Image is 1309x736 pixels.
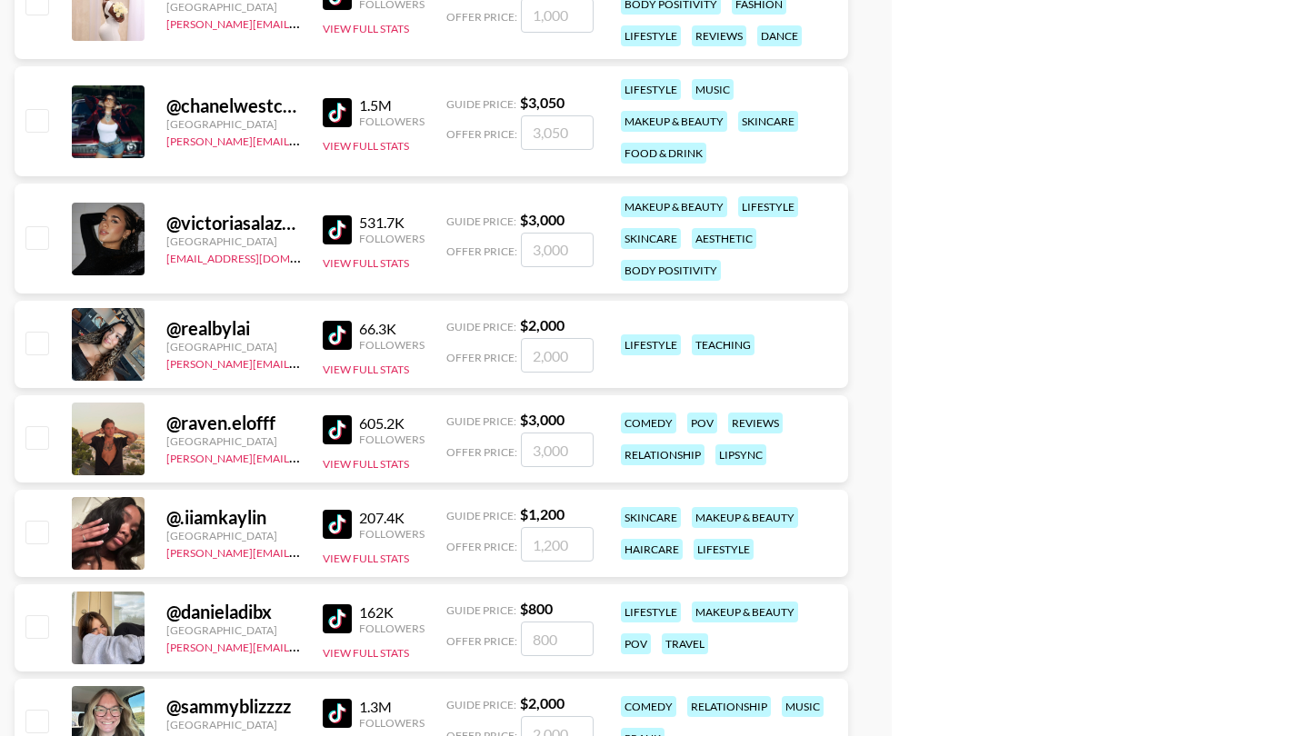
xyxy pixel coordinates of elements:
[359,320,425,338] div: 66.3K
[359,114,425,128] div: Followers
[166,117,301,131] div: [GEOGRAPHIC_DATA]
[520,211,565,228] strong: $ 3,000
[621,633,651,654] div: pov
[757,25,802,46] div: dance
[166,212,301,234] div: @ victoriasalazarf
[446,351,517,364] span: Offer Price:
[323,699,352,728] img: TikTok
[621,79,681,100] div: lifestyle
[446,244,517,258] span: Offer Price:
[166,448,435,465] a: [PERSON_NAME][EMAIL_ADDRESS][DOMAIN_NAME]
[694,539,754,560] div: lifestyle
[166,94,301,117] div: @ chanelwestcoast
[621,507,681,528] div: skincare
[521,622,594,656] input: 800
[166,506,301,529] div: @ .iiamkaylin
[359,698,425,716] div: 1.3M
[166,234,301,248] div: [GEOGRAPHIC_DATA]
[692,79,734,100] div: music
[621,444,704,465] div: relationship
[520,411,565,428] strong: $ 3,000
[323,457,409,471] button: View Full Stats
[446,698,516,711] span: Guide Price:
[520,316,565,333] strong: $ 2,000
[323,98,352,127] img: TikTok
[687,413,717,433] div: pov
[359,509,425,527] div: 207.4K
[323,139,409,153] button: View Full Stats
[446,603,516,617] span: Guide Price:
[738,111,798,132] div: skincare
[446,127,517,141] span: Offer Price:
[359,433,425,446] div: Followers
[359,622,425,635] div: Followers
[166,248,349,265] a: [EMAIL_ADDRESS][DOMAIN_NAME]
[359,414,425,433] div: 605.2K
[446,445,517,459] span: Offer Price:
[621,696,676,717] div: comedy
[692,25,746,46] div: reviews
[521,527,594,562] input: 1,200
[446,634,517,648] span: Offer Price:
[359,527,425,541] div: Followers
[323,604,352,633] img: TikTok
[323,22,409,35] button: View Full Stats
[446,509,516,522] span: Guide Price:
[323,646,409,660] button: View Full Stats
[621,196,727,217] div: makeup & beauty
[621,228,681,249] div: skincare
[446,414,516,428] span: Guide Price:
[520,600,553,617] strong: $ 800
[323,510,352,539] img: TikTok
[166,412,301,434] div: @ raven.elofff
[166,623,301,637] div: [GEOGRAPHIC_DATA]
[621,602,681,622] div: lifestyle
[166,340,301,353] div: [GEOGRAPHIC_DATA]
[359,96,425,114] div: 1.5M
[520,94,565,111] strong: $ 3,050
[692,334,754,355] div: teaching
[621,111,727,132] div: makeup & beauty
[521,115,594,150] input: 3,050
[323,363,409,376] button: View Full Stats
[446,10,517,24] span: Offer Price:
[166,695,301,718] div: @ sammyblizzzz
[323,552,409,565] button: View Full Stats
[521,233,594,267] input: 3,000
[692,507,798,528] div: makeup & beauty
[359,603,425,622] div: 162K
[166,542,435,560] a: [PERSON_NAME][EMAIL_ADDRESS][DOMAIN_NAME]
[715,444,766,465] div: lipsync
[687,696,771,717] div: relationship
[692,602,798,622] div: makeup & beauty
[166,718,301,731] div: [GEOGRAPHIC_DATA]
[782,696,824,717] div: music
[166,601,301,623] div: @ danieladibx
[323,415,352,444] img: TikTok
[166,434,301,448] div: [GEOGRAPHIC_DATA]
[446,320,516,333] span: Guide Price:
[446,540,517,553] span: Offer Price:
[728,413,783,433] div: reviews
[166,317,301,340] div: @ realbylai
[446,214,516,228] span: Guide Price:
[621,25,681,46] div: lifestyle
[621,413,676,433] div: comedy
[166,14,435,31] a: [PERSON_NAME][EMAIL_ADDRESS][DOMAIN_NAME]
[446,97,516,111] span: Guide Price:
[520,505,565,522] strong: $ 1,200
[738,196,798,217] div: lifestyle
[323,321,352,350] img: TikTok
[621,334,681,355] div: lifestyle
[621,539,683,560] div: haircare
[662,633,708,654] div: travel
[692,228,756,249] div: aesthetic
[621,143,706,164] div: food & drink
[621,260,721,281] div: body positivity
[166,529,301,542] div: [GEOGRAPHIC_DATA]
[166,131,435,148] a: [PERSON_NAME][EMAIL_ADDRESS][DOMAIN_NAME]
[166,637,435,654] a: [PERSON_NAME][EMAIL_ADDRESS][DOMAIN_NAME]
[359,338,425,352] div: Followers
[521,338,594,373] input: 2,000
[359,232,425,245] div: Followers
